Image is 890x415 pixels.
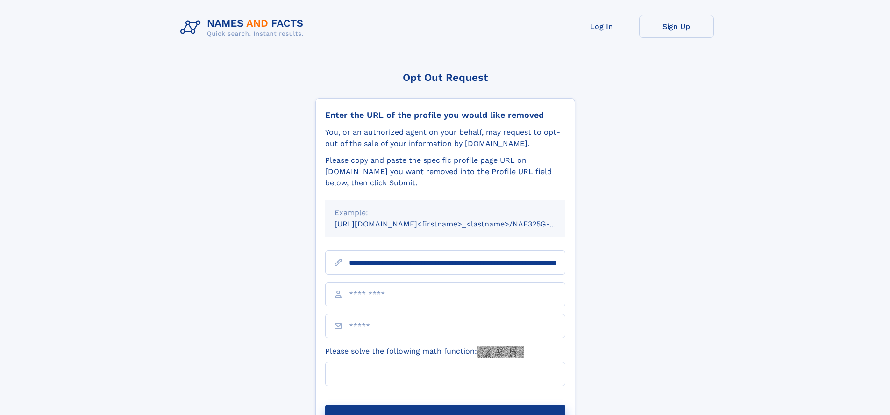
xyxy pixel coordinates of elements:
[315,72,575,83] div: Opt Out Request
[325,346,524,358] label: Please solve the following math function:
[177,15,311,40] img: Logo Names and Facts
[325,110,565,120] div: Enter the URL of the profile you would like removed
[335,219,583,228] small: [URL][DOMAIN_NAME]<firstname>_<lastname>/NAF325G-xxxxxxxx
[639,15,714,38] a: Sign Up
[564,15,639,38] a: Log In
[325,127,565,149] div: You, or an authorized agent on your behalf, may request to opt-out of the sale of your informatio...
[335,207,556,218] div: Example:
[325,155,565,189] div: Please copy and paste the specific profile page URL on [DOMAIN_NAME] you want removed into the Pr...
